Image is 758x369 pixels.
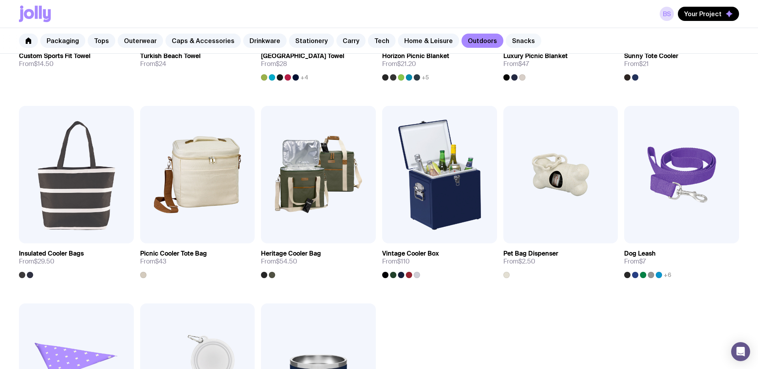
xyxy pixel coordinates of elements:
a: Heritage Cooler BagFrom$54.50 [261,243,376,278]
a: Snacks [506,34,541,48]
span: $43 [155,257,166,265]
a: Horizon Picnic BlanketFrom$21.20+5 [382,46,497,81]
a: Carry [336,34,366,48]
span: $14.50 [34,60,54,68]
span: From [503,60,529,68]
span: $2.50 [518,257,535,265]
span: From [382,258,410,265]
a: Vintage Cooler BoxFrom$110 [382,243,497,278]
span: From [624,258,646,265]
span: From [140,258,166,265]
span: $47 [518,60,529,68]
a: Tops [88,34,115,48]
h3: Horizon Picnic Blanket [382,52,449,60]
h3: Turkish Beach Towel [140,52,201,60]
span: From [503,258,535,265]
a: Drinkware [243,34,287,48]
h3: Heritage Cooler Bag [261,250,321,258]
a: Picnic Cooler Tote BagFrom$43 [140,243,255,278]
span: $110 [397,257,410,265]
span: +6 [664,272,671,278]
h3: Luxury Picnic Blanket [503,52,568,60]
a: Outerwear [118,34,163,48]
a: Outdoors [462,34,503,48]
a: Luxury Picnic BlanketFrom$47 [503,46,618,81]
a: Insulated Cooler BagsFrom$29.50 [19,243,134,278]
h3: Picnic Cooler Tote Bag [140,250,207,258]
span: From [261,60,287,68]
span: From [140,60,166,68]
span: From [261,258,297,265]
a: Home & Leisure [398,34,459,48]
span: From [19,258,54,265]
span: $21.20 [397,60,416,68]
span: $21 [639,60,649,68]
span: From [19,60,54,68]
h3: Dog Leash [624,250,656,258]
a: Sunny Tote CoolerFrom$21 [624,46,739,81]
button: Your Project [678,7,739,21]
a: Turkish Beach TowelFrom$24 [140,46,255,74]
h3: Insulated Cooler Bags [19,250,84,258]
span: $28 [276,60,287,68]
a: Pet Bag DispenserFrom$2.50 [503,243,618,278]
span: $29.50 [34,257,54,265]
h3: Pet Bag Dispenser [503,250,558,258]
span: From [382,60,416,68]
a: Dog LeashFrom$7+6 [624,243,739,278]
a: Packaging [40,34,85,48]
h3: Sunny Tote Cooler [624,52,678,60]
span: +5 [422,74,429,81]
span: Your Project [684,10,722,18]
a: Custom Sports Fit TowelFrom$14.50 [19,46,134,74]
a: BS [660,7,674,21]
h3: [GEOGRAPHIC_DATA] Towel [261,52,344,60]
a: Tech [368,34,396,48]
span: From [624,60,649,68]
span: $24 [155,60,166,68]
h3: Custom Sports Fit Towel [19,52,90,60]
h3: Vintage Cooler Box [382,250,439,258]
span: $7 [639,257,646,265]
a: Stationery [289,34,334,48]
a: Caps & Accessories [165,34,241,48]
span: +4 [300,74,308,81]
span: $54.50 [276,257,297,265]
a: [GEOGRAPHIC_DATA] TowelFrom$28+4 [261,46,376,81]
div: Open Intercom Messenger [731,342,750,361]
